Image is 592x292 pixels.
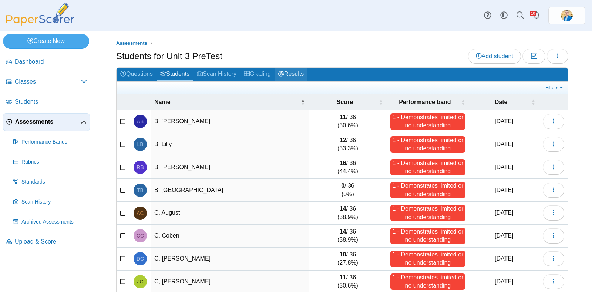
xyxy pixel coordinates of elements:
b: 14 [340,228,346,235]
td: / 36 (0%) [309,179,387,202]
span: Trenton B [137,188,144,193]
a: Performance Bands [10,133,90,151]
div: 1 - Demonstrates limited or no understanding [390,113,465,130]
span: Performance band [390,98,459,106]
div: 1 - Demonstrates limited or no understanding [390,228,465,244]
span: Name [154,98,299,106]
a: Results [275,68,307,81]
a: Questions [117,68,157,81]
time: Oct 3, 2025 at 7:33 AM [495,164,513,170]
a: Students [157,68,193,81]
span: Jasmine C [137,279,143,284]
a: Alerts [528,7,545,24]
div: 1 - Demonstrates limited or no understanding [390,273,465,290]
span: Rodrigo B [137,165,144,170]
b: 11 [340,114,346,120]
img: PaperScorer [3,3,77,26]
span: Archived Assessments [21,218,87,226]
a: Archived Assessments [10,213,90,231]
a: Assessments [114,39,149,48]
td: C, [PERSON_NAME] [151,248,309,271]
span: Assessments [116,40,147,46]
b: 10 [340,251,346,258]
span: Lilly B [137,142,143,147]
a: Dashboard [3,53,90,71]
a: Classes [3,73,90,91]
span: Classes [15,78,81,86]
td: B, [GEOGRAPHIC_DATA] [151,179,309,202]
time: Oct 3, 2025 at 7:33 AM [495,118,513,124]
span: Coben C [137,233,144,238]
time: Oct 3, 2025 at 7:33 AM [495,141,513,147]
span: Dane C [137,256,144,261]
span: Standards [21,178,87,186]
img: ps.jrF02AmRZeRNgPWo [561,10,573,21]
td: / 36 (44.4%) [309,156,387,179]
span: Travis McFarland [561,10,573,21]
span: Date [472,98,529,106]
td: B, Lilly [151,133,309,156]
h1: Students for Unit 3 PreTest [116,50,222,63]
a: Grading [240,68,275,81]
div: 1 - Demonstrates limited or no understanding [390,251,465,267]
b: 0 [341,182,344,189]
div: 1 - Demonstrates limited or no understanding [390,182,465,198]
span: Scan History [21,198,87,206]
a: Scan History [10,193,90,211]
time: Oct 3, 2025 at 7:33 AM [495,209,513,216]
span: Score : Activate to sort [379,98,383,106]
span: Ashlynn B [137,119,144,124]
span: Rubrics [21,158,87,166]
td: / 36 (38.9%) [309,202,387,225]
span: August C [137,211,144,216]
span: Score [312,98,377,106]
b: 12 [340,137,346,143]
span: Performance band : Activate to sort [461,98,465,106]
a: Scan History [193,68,240,81]
span: Name : Activate to invert sorting [300,98,305,106]
div: 1 - Demonstrates limited or no understanding [390,205,465,221]
time: Oct 3, 2025 at 7:33 AM [495,278,513,285]
a: Assessments [3,113,90,131]
a: Rubrics [10,153,90,171]
a: Upload & Score [3,233,90,251]
a: Standards [10,173,90,191]
b: 11 [340,274,346,281]
td: B, [PERSON_NAME] [151,110,309,133]
a: Create New [3,34,89,48]
a: PaperScorer [3,20,77,27]
span: Dashboard [15,58,87,66]
span: Performance Bands [21,138,87,146]
time: Oct 3, 2025 at 7:33 AM [495,187,513,193]
span: Assessments [15,118,81,126]
td: / 36 (38.9%) [309,225,387,248]
span: Upload & Score [15,238,87,246]
a: Filters [544,84,566,91]
a: Add student [468,49,521,64]
div: 1 - Demonstrates limited or no understanding [390,136,465,153]
td: B, [PERSON_NAME] [151,156,309,179]
td: C, August [151,202,309,225]
b: 14 [340,205,346,212]
td: / 36 (33.3%) [309,133,387,156]
td: C, Coben [151,225,309,248]
time: Oct 3, 2025 at 7:33 AM [495,232,513,239]
span: Add student [476,53,513,59]
b: 16 [340,160,346,166]
a: ps.jrF02AmRZeRNgPWo [548,7,585,24]
span: Students [15,98,87,106]
time: Oct 3, 2025 at 7:33 AM [495,255,513,262]
div: 1 - Demonstrates limited or no understanding [390,159,465,176]
td: / 36 (30.6%) [309,110,387,133]
span: Date : Activate to sort [531,98,535,106]
a: Students [3,93,90,111]
td: / 36 (27.8%) [309,248,387,271]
